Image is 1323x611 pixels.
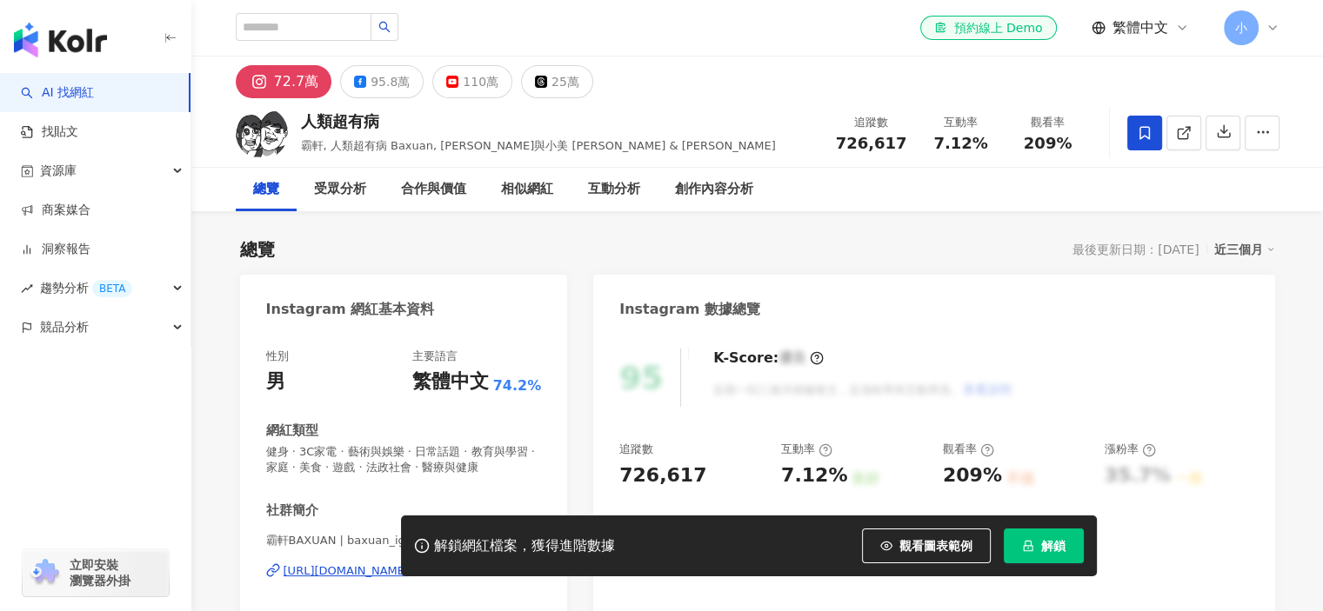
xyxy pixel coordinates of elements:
[236,107,288,159] img: KOL Avatar
[1004,528,1084,563] button: 解鎖
[21,282,33,295] span: rise
[21,202,90,219] a: 商案媒合
[1105,442,1156,457] div: 漲粉率
[28,559,62,587] img: chrome extension
[551,70,579,94] div: 25萬
[619,300,760,319] div: Instagram 數據總覽
[340,65,424,98] button: 95.8萬
[371,70,410,94] div: 95.8萬
[21,123,78,141] a: 找貼文
[920,16,1056,40] a: 預約線上 Demo
[521,65,593,98] button: 25萬
[1214,238,1275,261] div: 近三個月
[1041,539,1066,553] span: 解鎖
[836,114,907,131] div: 追蹤數
[619,462,706,489] div: 726,617
[253,179,279,200] div: 總覽
[21,84,94,102] a: searchAI 找網紅
[934,19,1042,37] div: 預約線上 Demo
[588,179,640,200] div: 互動分析
[412,369,489,395] div: 繁體中文
[274,70,319,94] div: 72.7萬
[501,179,553,200] div: 相似網紅
[1235,18,1247,37] span: 小
[412,349,458,364] div: 主要語言
[933,135,987,152] span: 7.12%
[432,65,512,98] button: 110萬
[92,280,132,297] div: BETA
[943,462,1002,489] div: 209%
[1022,540,1034,552] span: lock
[266,501,318,520] div: 社群簡介
[301,110,776,132] div: 人類超有病
[401,179,466,200] div: 合作與價值
[378,21,391,33] span: search
[463,70,498,94] div: 110萬
[40,308,89,347] span: 競品分析
[434,537,615,555] div: 解鎖網紅檔案，獲得進階數據
[40,269,132,308] span: 趨勢分析
[21,241,90,258] a: 洞察報告
[836,134,907,152] span: 726,617
[619,442,653,457] div: 追蹤數
[1113,18,1168,37] span: 繁體中文
[266,300,435,319] div: Instagram 網紅基本資料
[301,139,776,152] span: 霸軒, 人類超有病 Baxuan, [PERSON_NAME]與小美 [PERSON_NAME] & [PERSON_NAME]
[266,349,289,364] div: 性別
[266,369,285,395] div: 男
[70,557,130,588] span: 立即安裝 瀏覽器外掛
[1024,135,1072,152] span: 209%
[266,422,318,440] div: 網紅類型
[675,179,753,200] div: 創作內容分析
[314,179,366,200] div: 受眾分析
[1015,114,1081,131] div: 觀看率
[493,376,542,395] span: 74.2%
[40,151,77,190] span: 資源庫
[928,114,994,131] div: 互動率
[23,549,169,596] a: chrome extension立即安裝 瀏覽器外掛
[781,442,832,457] div: 互動率
[14,23,107,57] img: logo
[240,237,275,262] div: 總覽
[899,539,972,553] span: 觀看圖表範例
[1072,242,1199,256] div: 最後更新日期：[DATE]
[236,65,332,98] button: 72.7萬
[943,442,994,457] div: 觀看率
[713,349,824,368] div: K-Score :
[781,462,847,489] div: 7.12%
[266,444,542,475] span: 健身 · 3C家電 · 藝術與娛樂 · 日常話題 · 教育與學習 · 家庭 · 美食 · 遊戲 · 法政社會 · 醫療與健康
[862,528,991,563] button: 觀看圖表範例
